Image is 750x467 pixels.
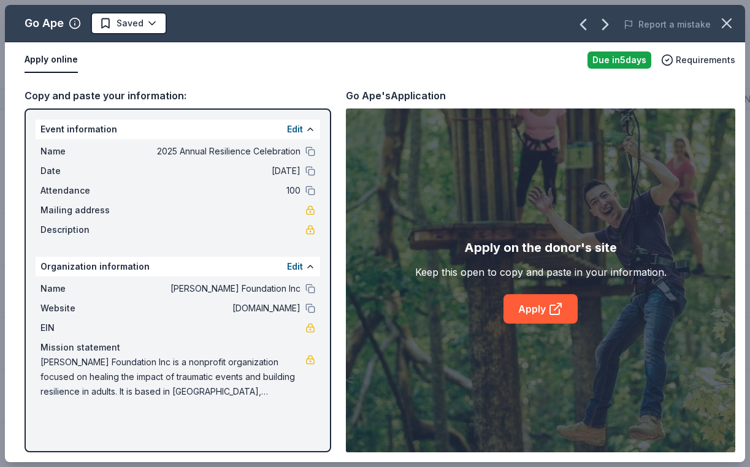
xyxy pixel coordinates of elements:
span: 100 [123,183,300,198]
div: Due in 5 days [587,51,651,69]
span: Requirements [676,53,735,67]
div: Go Ape [25,13,64,33]
span: Attendance [40,183,123,198]
span: Description [40,222,123,237]
button: Requirements [661,53,735,67]
span: Mailing address [40,203,123,218]
div: Apply on the donor's site [464,238,617,257]
div: Event information [36,120,320,139]
span: EIN [40,321,123,335]
span: [PERSON_NAME] Foundation Inc is a nonprofit organization focused on healing the impact of traumat... [40,355,305,399]
div: Mission statement [40,340,315,355]
button: Apply online [25,47,78,73]
span: [DOMAIN_NAME] [123,301,300,316]
div: Organization information [36,257,320,276]
button: Report a mistake [624,17,711,32]
button: Edit [287,122,303,137]
span: 2025 Annual Resilience Celebration [123,144,300,159]
div: Keep this open to copy and paste in your information. [415,265,667,279]
span: Name [40,144,123,159]
a: Apply [503,294,578,324]
span: Date [40,164,123,178]
span: [DATE] [123,164,300,178]
span: Website [40,301,123,316]
span: Name [40,281,123,296]
span: [PERSON_NAME] Foundation Inc [123,281,300,296]
span: Saved [117,16,143,31]
div: Go Ape's Application [346,88,446,104]
div: Copy and paste your information: [25,88,331,104]
button: Saved [91,12,167,34]
button: Edit [287,259,303,274]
